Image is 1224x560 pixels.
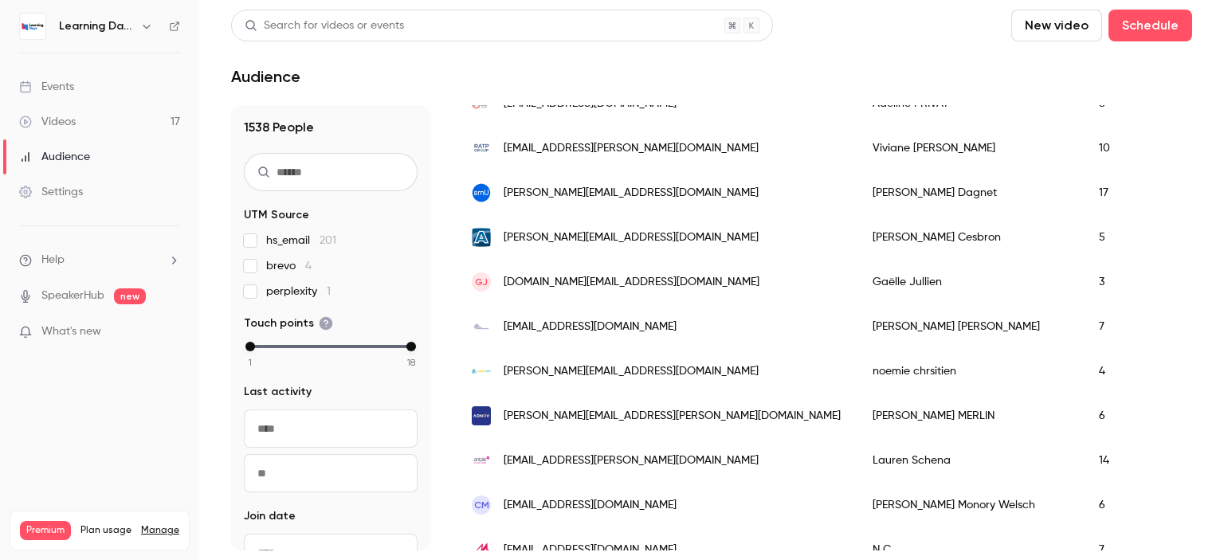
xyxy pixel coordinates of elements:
img: altera.com [472,228,491,247]
div: 6 [1083,483,1180,527]
div: Videos [19,114,76,130]
span: 18 [407,355,415,370]
span: 1 [327,286,331,297]
div: [PERSON_NAME] [PERSON_NAME] [857,304,1083,349]
span: hs_email [266,233,336,249]
span: UTM Source [244,207,309,223]
div: Domaine: [DOMAIN_NAME] [41,41,180,54]
div: Audience [19,149,90,165]
a: SpeakerHub [41,288,104,304]
span: Last activity [244,384,312,400]
span: 201 [320,235,336,246]
div: Events [19,79,74,95]
span: [PERSON_NAME][EMAIL_ADDRESS][DOMAIN_NAME] [504,363,759,380]
img: adnov.fr [472,406,491,425]
div: 14 [1083,438,1180,483]
div: max [406,342,416,351]
img: antalis.com [472,451,491,470]
span: CM [474,498,489,512]
img: tab_domain_overview_orange.svg [65,92,77,105]
img: Learning Days [20,14,45,39]
div: 6 [1083,394,1180,438]
div: 10 [1083,126,1180,170]
span: [EMAIL_ADDRESS][DOMAIN_NAME] [504,319,677,335]
span: Plan usage [80,524,131,537]
div: v 4.0.25 [45,25,78,38]
div: Settings [19,184,83,200]
img: ratp.fr [472,139,491,158]
span: Premium [20,521,71,540]
span: [PERSON_NAME][EMAIL_ADDRESS][DOMAIN_NAME] [504,229,759,246]
img: ggeedu.fr [472,317,491,336]
button: New video [1011,10,1102,41]
div: 7 [1083,304,1180,349]
span: Join date [244,508,296,524]
button: Schedule [1108,10,1192,41]
img: certi-cpf.fr [472,362,491,381]
div: min [245,342,255,351]
div: Lauren Schena [857,438,1083,483]
span: 1 [249,355,252,370]
div: [PERSON_NAME] Dagnet [857,170,1083,215]
span: [EMAIL_ADDRESS][PERSON_NAME][DOMAIN_NAME] [504,140,759,157]
li: help-dropdown-opener [19,252,180,268]
span: [DOMAIN_NAME][EMAIL_ADDRESS][DOMAIN_NAME] [504,274,759,291]
img: tab_keywords_by_traffic_grey.svg [181,92,194,105]
div: 4 [1083,349,1180,394]
div: 3 [1083,260,1180,304]
div: [PERSON_NAME] Cesbron [857,215,1083,260]
div: [PERSON_NAME] MERLIN [857,394,1083,438]
div: Viviane [PERSON_NAME] [857,126,1083,170]
img: website_grey.svg [25,41,38,54]
span: new [114,288,146,304]
span: [EMAIL_ADDRESS][DOMAIN_NAME] [504,497,677,514]
span: brevo [266,258,312,274]
div: 17 [1083,170,1180,215]
div: noemie chrsitien [857,349,1083,394]
div: Domaine [82,94,123,104]
div: 5 [1083,215,1180,260]
h6: Learning Days [59,18,134,34]
img: logo_orange.svg [25,25,38,38]
h1: Audience [231,67,300,86]
div: Search for videos or events [245,18,404,34]
span: What's new [41,323,101,340]
a: Manage [141,524,179,537]
span: [PERSON_NAME][EMAIL_ADDRESS][PERSON_NAME][DOMAIN_NAME] [504,408,841,425]
h1: 1538 People [244,118,418,137]
span: perplexity [266,284,331,300]
span: [EMAIL_ADDRESS][PERSON_NAME][DOMAIN_NAME] [504,452,759,469]
span: Touch points [244,315,333,331]
span: GJ [475,275,488,289]
span: Help [41,252,65,268]
div: [PERSON_NAME] Monory Welsch [857,483,1083,527]
img: murex.com [472,540,491,559]
img: univ-amu.fr [472,183,491,202]
span: [EMAIL_ADDRESS][DOMAIN_NAME] [504,542,677,558]
span: 4 [305,260,312,272]
div: Gaëlle Jullien [857,260,1083,304]
div: Mots-clés [198,94,244,104]
span: [PERSON_NAME][EMAIL_ADDRESS][DOMAIN_NAME] [504,185,759,202]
